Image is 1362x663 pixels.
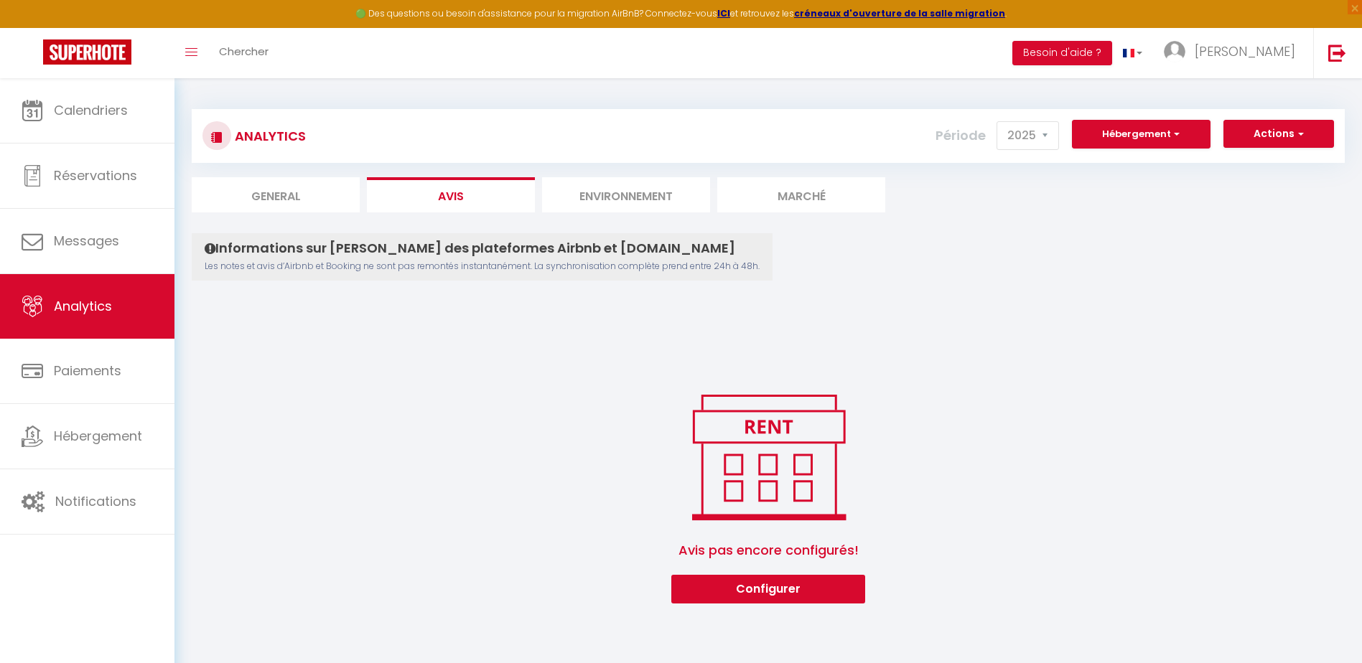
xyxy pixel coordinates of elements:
[205,260,760,273] p: Les notes et avis d’Airbnb et Booking ne sont pas remontés instantanément. La synchronisation com...
[542,177,710,212] li: Environnement
[55,492,136,510] span: Notifications
[192,526,1345,575] span: Avis pas encore configurés!
[11,6,55,49] button: Ouvrir le widget de chat LiveChat
[1328,44,1346,62] img: logout
[1164,41,1185,62] img: ...
[54,166,137,184] span: Réservations
[1012,41,1112,65] button: Besoin d'aide ?
[671,575,865,603] button: Configurer
[205,240,760,256] h4: Informations sur [PERSON_NAME] des plateformes Airbnb et [DOMAIN_NAME]
[208,28,279,78] a: Chercher
[54,362,121,380] span: Paiements
[1153,28,1313,78] a: ... [PERSON_NAME]
[367,177,535,212] li: Avis
[54,101,128,119] span: Calendriers
[717,7,730,19] a: ICI
[54,427,142,445] span: Hébergement
[1195,42,1295,60] span: [PERSON_NAME]
[717,177,885,212] li: Marché
[219,44,269,59] span: Chercher
[794,7,1005,19] a: créneaux d'ouverture de la salle migration
[231,120,306,152] h3: Analytics
[192,177,360,212] li: General
[54,297,112,315] span: Analytics
[43,39,131,65] img: Super Booking
[1223,120,1334,149] button: Actions
[54,232,119,250] span: Messages
[677,388,860,526] img: rent.png
[936,120,986,151] label: Période
[1072,120,1211,149] button: Hébergement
